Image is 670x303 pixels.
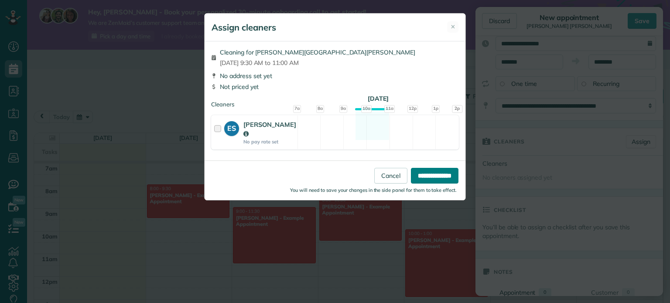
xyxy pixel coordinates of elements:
[220,58,415,67] span: [DATE] 9:30 AM to 11:00 AM
[211,82,459,91] div: Not priced yet
[243,139,296,145] strong: No pay rate set
[451,23,455,31] span: ✕
[243,120,296,138] strong: [PERSON_NAME]
[290,187,457,193] small: You will need to save your changes in the side panel for them to take effect.
[224,121,239,133] strong: ES
[211,100,459,103] div: Cleaners
[212,21,276,34] h5: Assign cleaners
[374,168,407,184] a: Cancel
[220,48,415,57] span: Cleaning for [PERSON_NAME][GEOGRAPHIC_DATA][PERSON_NAME]
[211,71,459,80] div: No address set yet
